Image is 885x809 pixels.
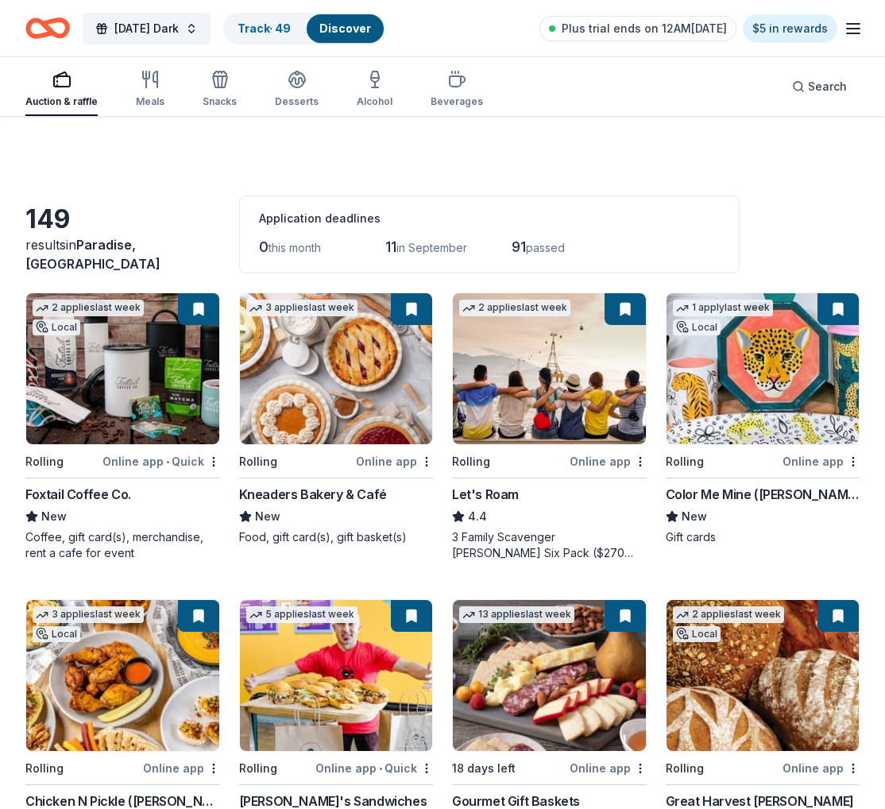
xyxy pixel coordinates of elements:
[570,758,647,778] div: Online app
[33,319,80,335] div: Local
[203,95,237,108] div: Snacks
[246,606,357,623] div: 5 applies last week
[239,759,277,778] div: Rolling
[275,64,319,116] button: Desserts
[431,95,483,108] div: Beverages
[136,64,164,116] button: Meals
[239,292,434,545] a: Image for Kneaders Bakery & Café3 applieslast weekRollingOnline appKneaders Bakery & CaféNewFood,...
[743,14,837,43] a: $5 in rewards
[239,452,277,471] div: Rolling
[452,529,647,561] div: 3 Family Scavenger [PERSON_NAME] Six Pack ($270 Value), 2 Date Night Scavenger [PERSON_NAME] Two ...
[102,451,220,471] div: Online app Quick
[259,238,269,255] span: 0
[682,507,707,526] span: New
[83,13,211,45] button: [DATE] Dark
[143,758,220,778] div: Online app
[25,64,98,116] button: Auction & raffle
[114,19,179,38] span: [DATE] Dark
[453,600,646,751] img: Image for Gourmet Gift Baskets
[357,95,392,108] div: Alcohol
[25,759,64,778] div: Rolling
[223,13,385,45] button: Track· 49Discover
[666,529,860,545] div: Gift cards
[526,241,565,254] span: passed
[166,455,169,468] span: •
[240,293,433,444] img: Image for Kneaders Bakery & Café
[25,452,64,471] div: Rolling
[666,759,704,778] div: Rolling
[452,759,516,778] div: 18 days left
[452,452,490,471] div: Rolling
[570,451,647,471] div: Online app
[315,758,433,778] div: Online app Quick
[783,451,860,471] div: Online app
[453,293,646,444] img: Image for Let's Roam
[396,241,467,254] span: in September
[512,238,526,255] span: 91
[468,507,487,526] span: 4.4
[539,16,736,41] a: Plus trial ends on 12AM[DATE]
[666,485,860,504] div: Color Me Mine ([PERSON_NAME])
[25,10,70,47] a: Home
[673,300,773,316] div: 1 apply last week
[136,95,164,108] div: Meals
[779,71,860,103] button: Search
[25,485,131,504] div: Foxtail Coffee Co.
[259,209,720,228] div: Application deadlines
[239,529,434,545] div: Food, gift card(s), gift basket(s)
[385,238,396,255] span: 11
[808,77,847,96] span: Search
[673,626,721,642] div: Local
[673,606,784,623] div: 2 applies last week
[25,95,98,108] div: Auction & raffle
[379,762,382,775] span: •
[666,292,860,545] a: Image for Color Me Mine (Henderson)1 applylast weekLocalRollingOnline appColor Me Mine ([PERSON_N...
[25,237,160,272] span: in
[25,237,160,272] span: Paradise, [GEOGRAPHIC_DATA]
[246,300,357,316] div: 3 applies last week
[240,600,433,751] img: Image for Ike's Sandwiches
[33,606,144,623] div: 3 applies last week
[452,292,647,561] a: Image for Let's Roam2 applieslast weekRollingOnline appLet's Roam4.43 Family Scavenger [PERSON_NA...
[673,319,721,335] div: Local
[269,241,321,254] span: this month
[459,606,574,623] div: 13 applies last week
[41,507,67,526] span: New
[319,21,371,35] a: Discover
[275,95,319,108] div: Desserts
[26,600,219,751] img: Image for Chicken N Pickle (Henderson)
[255,507,280,526] span: New
[562,19,727,38] span: Plus trial ends on 12AM[DATE]
[239,485,387,504] div: Kneaders Bakery & Café
[431,64,483,116] button: Beverages
[452,485,519,504] div: Let's Roam
[666,452,704,471] div: Rolling
[25,203,220,235] div: 149
[783,758,860,778] div: Online app
[25,292,220,561] a: Image for Foxtail Coffee Co.2 applieslast weekLocalRollingOnline app•QuickFoxtail Coffee Co.NewCo...
[33,300,144,316] div: 2 applies last week
[357,64,392,116] button: Alcohol
[667,293,860,444] img: Image for Color Me Mine (Henderson)
[33,626,80,642] div: Local
[26,293,219,444] img: Image for Foxtail Coffee Co.
[203,64,237,116] button: Snacks
[25,529,220,561] div: Coffee, gift card(s), merchandise, rent a cafe for event
[356,451,433,471] div: Online app
[238,21,291,35] a: Track· 49
[459,300,570,316] div: 2 applies last week
[25,235,220,273] div: results
[667,600,860,751] img: Image for Great Harvest Henderson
